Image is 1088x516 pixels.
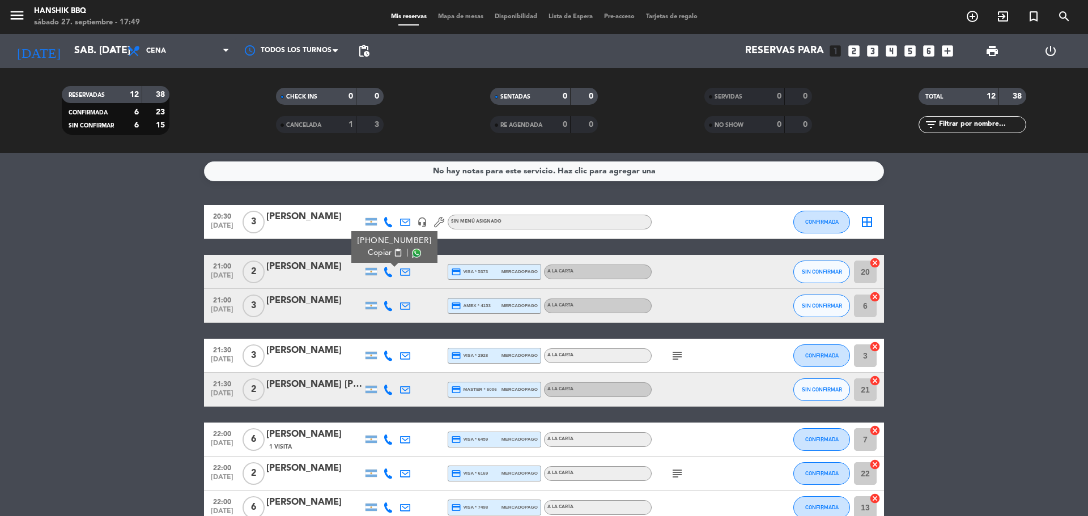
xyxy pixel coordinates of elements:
i: [DATE] [8,39,69,63]
span: 3 [243,211,265,233]
span: SIN CONFIRMAR [69,123,114,129]
span: A LA CARTA [547,269,573,274]
strong: 0 [777,121,781,129]
div: [PERSON_NAME] [266,427,363,442]
span: [DATE] [208,272,236,285]
i: menu [8,7,25,24]
strong: 3 [375,121,381,129]
i: looks_one [828,44,843,58]
div: [PERSON_NAME] [266,343,363,358]
span: Copiar [368,247,392,259]
button: CONFIRMADA [793,344,850,367]
span: RE AGENDADA [500,122,542,128]
span: SERVIDAS [715,94,742,100]
span: CONFIRMADA [805,470,839,476]
span: 21:00 [208,293,236,306]
i: turned_in_not [1027,10,1040,23]
button: SIN CONFIRMAR [793,261,850,283]
button: CONFIRMADA [793,428,850,451]
span: RESERVADAS [69,92,105,98]
strong: 38 [156,91,167,99]
button: CONFIRMADA [793,462,850,485]
i: cancel [869,375,881,386]
span: 22:00 [208,460,236,474]
span: A LA CARTA [547,353,573,357]
span: A LA CARTA [547,387,573,391]
div: [PERSON_NAME] [266,259,363,274]
div: [PHONE_NUMBER] [358,235,432,247]
i: arrow_drop_down [105,44,119,58]
span: A LA CARTA [547,505,573,509]
span: CANCELADA [286,122,321,128]
strong: 15 [156,121,167,129]
span: 6 [243,428,265,451]
span: A LA CARTA [547,437,573,441]
span: visa * 6459 [451,434,488,445]
span: TOTAL [925,94,943,100]
i: credit_card [451,468,461,479]
span: Reservas para [745,45,824,57]
span: CONFIRMADA [805,504,839,510]
strong: 1 [348,121,353,129]
i: border_all [860,215,874,229]
i: cancel [869,459,881,470]
div: [PERSON_NAME] [266,495,363,510]
span: Mis reservas [385,14,432,20]
i: add_circle_outline [966,10,979,23]
i: headset_mic [417,217,427,227]
button: SIN CONFIRMAR [793,295,850,317]
span: SIN CONFIRMAR [802,386,842,393]
span: pending_actions [357,44,371,58]
span: Sin menú asignado [451,219,501,224]
span: [DATE] [208,474,236,487]
span: CHECK INS [286,94,317,100]
div: LOG OUT [1021,34,1079,68]
span: 2 [243,378,265,401]
div: [PERSON_NAME] [266,461,363,476]
strong: 0 [589,121,596,129]
button: CONFIRMADA [793,211,850,233]
div: No hay notas para este servicio. Haz clic para agregar una [433,165,656,178]
strong: 12 [130,91,139,99]
span: mercadopago [501,470,538,477]
span: mercadopago [501,504,538,511]
span: [DATE] [208,356,236,369]
strong: 12 [987,92,996,100]
strong: 6 [134,108,139,116]
button: SIN CONFIRMAR [793,378,850,401]
span: 3 [243,295,265,317]
strong: 38 [1013,92,1024,100]
span: mercadopago [501,436,538,443]
span: [DATE] [208,440,236,453]
i: credit_card [451,267,461,277]
strong: 0 [375,92,381,100]
span: mercadopago [501,352,538,359]
span: 22:00 [208,427,236,440]
span: 2 [243,261,265,283]
span: CONFIRMADA [69,110,108,116]
span: Pre-acceso [598,14,640,20]
strong: 0 [589,92,596,100]
span: SIN CONFIRMAR [802,268,842,275]
span: 2 [243,462,265,485]
strong: 6 [134,121,139,129]
strong: 0 [563,92,567,100]
i: add_box [940,44,955,58]
span: master * 6006 [451,385,497,395]
span: 22:00 [208,494,236,508]
span: Cena [146,47,166,55]
span: amex * 4153 [451,301,491,311]
i: cancel [869,291,881,302]
span: | [406,247,409,259]
span: Mapa de mesas [432,14,489,20]
i: looks_5 [903,44,917,58]
strong: 0 [777,92,781,100]
span: [DATE] [208,222,236,235]
span: 1 Visita [269,442,292,451]
i: cancel [869,341,881,352]
div: [PERSON_NAME] [266,293,363,308]
i: subject [670,349,684,363]
div: [PERSON_NAME] [266,210,363,224]
strong: 0 [803,92,810,100]
input: Filtrar por nombre... [938,118,1026,131]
